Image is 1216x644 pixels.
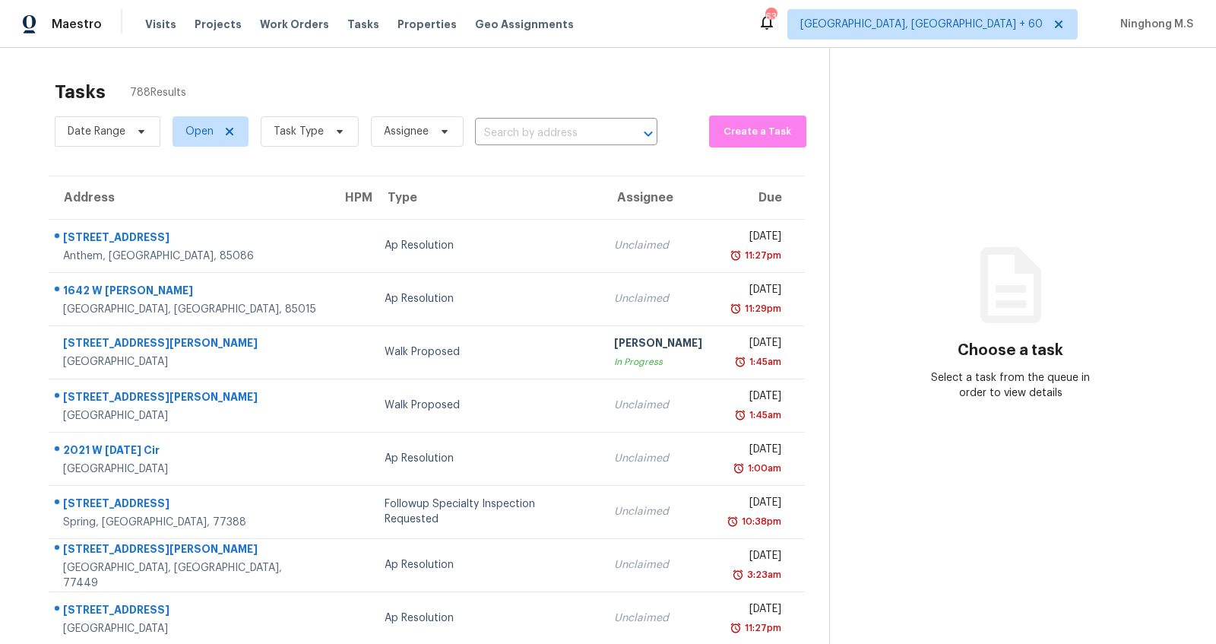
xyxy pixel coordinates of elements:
[614,557,702,573] div: Unclaimed
[385,611,590,626] div: Ap Resolution
[475,122,615,145] input: Search by address
[63,335,318,354] div: [STREET_ADDRESS][PERSON_NAME]
[145,17,176,32] span: Visits
[397,17,457,32] span: Properties
[744,567,781,582] div: 3:23am
[385,398,590,413] div: Walk Proposed
[727,601,781,620] div: [DATE]
[717,123,799,141] span: Create a Task
[260,17,329,32] span: Work Orders
[63,496,318,515] div: [STREET_ADDRESS]
[745,461,781,476] div: 1:00am
[55,84,106,100] h2: Tasks
[727,442,781,461] div: [DATE]
[63,249,318,264] div: Anthem, [GEOGRAPHIC_DATA], 85086
[730,620,742,636] img: Overdue Alarm Icon
[614,291,702,306] div: Unclaimed
[602,176,714,219] th: Assignee
[63,443,318,462] div: 2021 W [DATE] Cir
[52,17,102,32] span: Maestro
[274,124,324,139] span: Task Type
[709,116,806,148] button: Create a Task
[63,462,318,477] div: [GEOGRAPHIC_DATA]
[746,408,781,423] div: 1:45am
[727,389,781,408] div: [DATE]
[746,354,781,370] div: 1:45am
[742,301,781,316] div: 11:29pm
[385,496,590,527] div: Followup Specialty Inspection Requested
[614,451,702,466] div: Unclaimed
[385,557,590,573] div: Ap Resolution
[614,335,702,354] div: [PERSON_NAME]
[475,17,574,32] span: Geo Assignments
[63,302,318,317] div: [GEOGRAPHIC_DATA], [GEOGRAPHIC_DATA], 85015
[68,124,125,139] span: Date Range
[195,17,242,32] span: Projects
[733,461,745,476] img: Overdue Alarm Icon
[727,514,739,529] img: Overdue Alarm Icon
[63,541,318,560] div: [STREET_ADDRESS][PERSON_NAME]
[958,343,1063,358] h3: Choose a task
[614,504,702,519] div: Unclaimed
[372,176,602,219] th: Type
[63,621,318,636] div: [GEOGRAPHIC_DATA]
[614,354,702,370] div: In Progress
[727,229,781,248] div: [DATE]
[739,514,781,529] div: 10:38pm
[800,17,1043,32] span: [GEOGRAPHIC_DATA], [GEOGRAPHIC_DATA] + 60
[63,283,318,302] div: 1642 W [PERSON_NAME]
[385,451,590,466] div: Ap Resolution
[63,408,318,424] div: [GEOGRAPHIC_DATA]
[614,398,702,413] div: Unclaimed
[732,567,744,582] img: Overdue Alarm Icon
[742,248,781,263] div: 11:27pm
[734,408,746,423] img: Overdue Alarm Icon
[727,282,781,301] div: [DATE]
[730,301,742,316] img: Overdue Alarm Icon
[49,176,330,219] th: Address
[727,335,781,354] div: [DATE]
[63,230,318,249] div: [STREET_ADDRESS]
[727,495,781,514] div: [DATE]
[347,19,379,30] span: Tasks
[920,370,1101,401] div: Select a task from the queue in order to view details
[614,611,702,626] div: Unclaimed
[185,124,214,139] span: Open
[63,389,318,408] div: [STREET_ADDRESS][PERSON_NAME]
[765,9,776,24] div: 635
[330,176,372,219] th: HPM
[742,620,781,636] div: 11:27pm
[63,602,318,621] div: [STREET_ADDRESS]
[63,354,318,370] div: [GEOGRAPHIC_DATA]
[385,291,590,306] div: Ap Resolution
[730,248,742,263] img: Overdue Alarm Icon
[130,85,186,100] span: 788 Results
[638,123,659,144] button: Open
[63,560,318,591] div: [GEOGRAPHIC_DATA], [GEOGRAPHIC_DATA], 77449
[727,548,781,567] div: [DATE]
[714,176,805,219] th: Due
[734,354,746,370] img: Overdue Alarm Icon
[1114,17,1193,32] span: Ninghong M.S
[614,238,702,253] div: Unclaimed
[385,238,590,253] div: Ap Resolution
[63,515,318,530] div: Spring, [GEOGRAPHIC_DATA], 77388
[385,344,590,360] div: Walk Proposed
[384,124,429,139] span: Assignee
